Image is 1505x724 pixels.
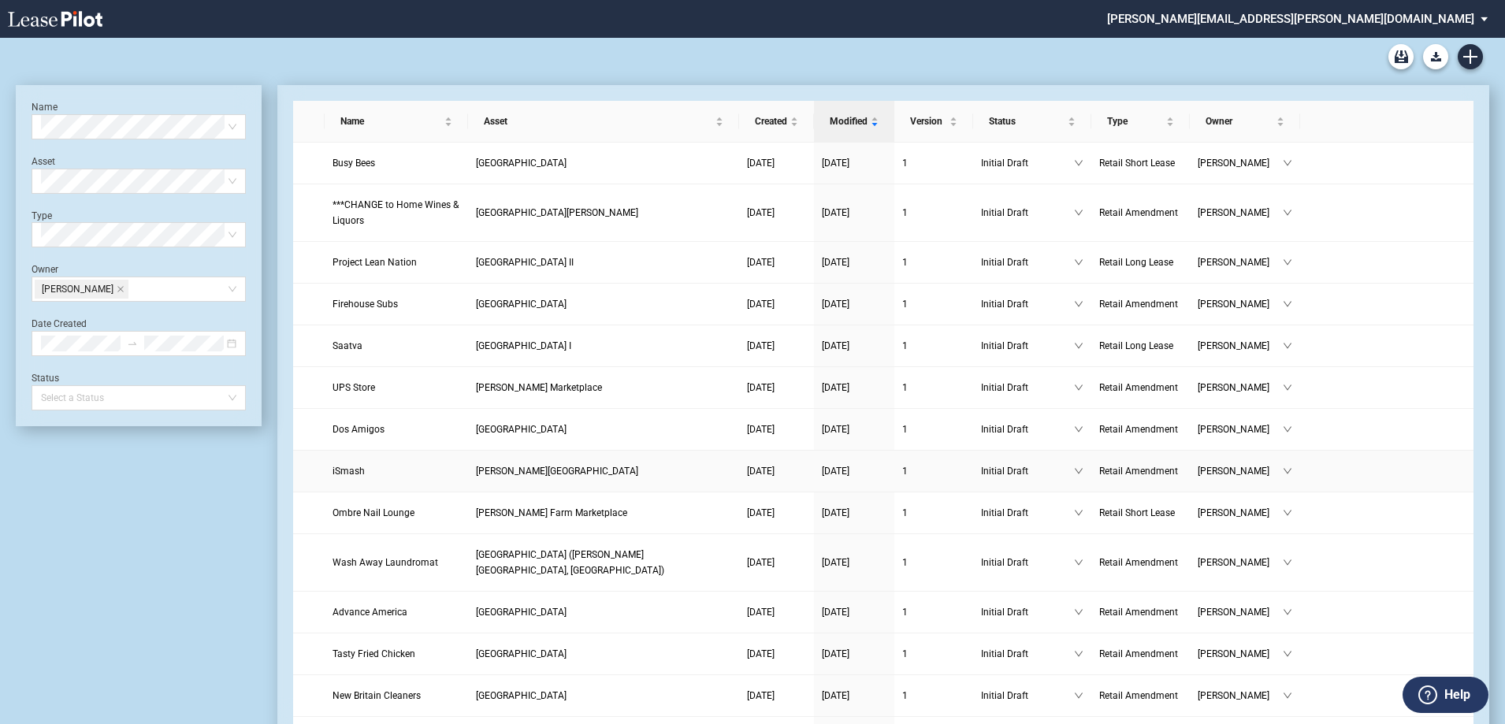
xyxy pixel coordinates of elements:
span: Farmington Crossroads [476,607,567,618]
span: ***CHANGE to Home Wines & Liquors [333,199,459,226]
span: [DATE] [822,382,849,393]
span: 1 [902,158,908,169]
span: [PERSON_NAME] [1198,338,1283,354]
a: [GEOGRAPHIC_DATA] [476,421,731,437]
span: [DATE] [822,158,849,169]
span: Initial Draft [981,505,1074,521]
span: [DATE] [747,299,775,310]
a: [GEOGRAPHIC_DATA] ([PERSON_NAME][GEOGRAPHIC_DATA], [GEOGRAPHIC_DATA]) [476,547,731,578]
span: down [1074,425,1083,434]
span: Retail Amendment [1099,382,1178,393]
span: New Britain Cleaners [333,690,421,701]
span: Asset [484,113,712,129]
span: [DATE] [747,466,775,477]
span: Retail Amendment [1099,648,1178,659]
span: [DATE] [822,690,849,701]
a: Busy Bees [333,155,460,171]
span: [DATE] [822,557,849,568]
span: 1 [902,299,908,310]
span: down [1283,466,1292,476]
span: Retail Amendment [1099,466,1178,477]
a: Advance America [333,604,460,620]
span: Status [989,113,1065,129]
span: Champlin Marketplace [476,382,602,393]
span: down [1074,558,1083,567]
span: down [1283,258,1292,267]
span: Tasty Fried Chicken [333,648,415,659]
span: Burlington Square II [476,257,574,268]
span: down [1283,299,1292,309]
span: Owner [1206,113,1273,129]
a: [DATE] [747,380,806,395]
span: down [1283,383,1292,392]
span: [DATE] [747,340,775,351]
span: Parkway Plaza (Carle Place, NY) [476,549,664,576]
span: iSmash [333,466,365,477]
span: Initial Draft [981,338,1074,354]
span: [PERSON_NAME] [1198,155,1283,171]
span: Retail Long Lease [1099,257,1173,268]
span: Saatva [333,340,362,351]
a: 1 [902,646,965,662]
span: Initial Draft [981,463,1074,479]
a: Create new document [1458,44,1483,69]
span: down [1074,258,1083,267]
span: down [1283,508,1292,518]
span: down [1074,649,1083,659]
span: 1 [902,690,908,701]
span: [PERSON_NAME] [1198,463,1283,479]
span: Dos Amigos [333,424,385,435]
a: [GEOGRAPHIC_DATA][PERSON_NAME] [476,205,731,221]
a: [GEOGRAPHIC_DATA] [476,688,731,704]
span: Retail Amendment [1099,690,1178,701]
a: [DATE] [747,463,806,479]
span: 1 [902,507,908,518]
span: [PERSON_NAME] [1198,421,1283,437]
span: Initial Draft [981,254,1074,270]
span: [DATE] [822,466,849,477]
span: Bennetts Mills Plaza [476,207,638,218]
span: [PERSON_NAME] [1198,254,1283,270]
th: Asset [468,101,739,143]
a: [DATE] [822,296,886,312]
span: [DATE] [822,424,849,435]
a: [DATE] [747,505,806,521]
a: [DATE] [747,604,806,620]
a: [DATE] [747,421,806,437]
span: Lunenburg Crossing [476,158,567,169]
a: [DATE] [747,646,806,662]
a: [GEOGRAPHIC_DATA] [476,604,731,620]
span: [DATE] [747,690,775,701]
span: Retail Short Lease [1099,158,1175,169]
span: [DATE] [747,424,775,435]
span: 1 [902,257,908,268]
a: [DATE] [822,646,886,662]
a: 1 [902,205,965,221]
a: [DATE] [822,688,886,704]
a: [DATE] [822,254,886,270]
a: Archive [1388,44,1414,69]
label: Type [32,210,52,221]
a: [GEOGRAPHIC_DATA] I [476,338,731,354]
span: [DATE] [747,557,775,568]
span: down [1074,383,1083,392]
a: [DATE] [822,380,886,395]
a: 1 [902,296,965,312]
span: down [1283,425,1292,434]
span: Retail Amendment [1099,207,1178,218]
a: Retail Amendment [1099,421,1182,437]
a: [DATE] [822,463,886,479]
a: Retail Amendment [1099,555,1182,570]
a: Firehouse Subs [333,296,460,312]
span: Initial Draft [981,688,1074,704]
a: Retail Amendment [1099,205,1182,221]
a: Retail Short Lease [1099,505,1182,521]
span: [DATE] [747,257,775,268]
a: [DATE] [822,205,886,221]
span: [DATE] [822,607,849,618]
a: [DATE] [822,338,886,354]
span: down [1283,158,1292,168]
a: Retail Amendment [1099,604,1182,620]
span: [PERSON_NAME] [1198,380,1283,395]
span: [DATE] [822,299,849,310]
